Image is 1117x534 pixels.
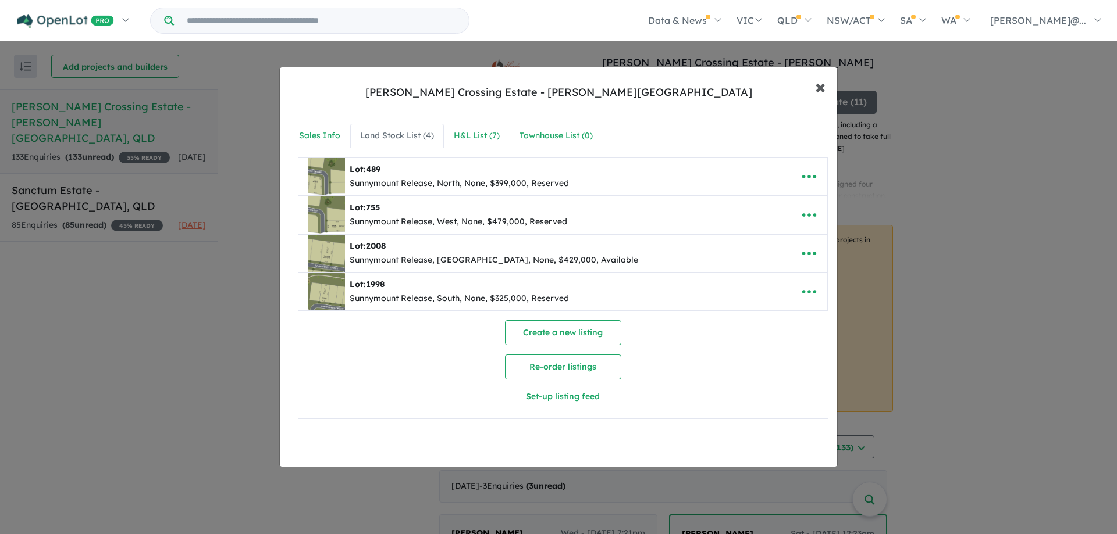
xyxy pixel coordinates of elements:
img: Harris%20Crossing%20Estate%20-%20Bohle%20Plains%20-%20Lot%20755___1740701888.png [308,196,345,234]
b: Lot: [350,241,386,251]
div: Land Stock List ( 4 ) [360,129,434,143]
img: Harris%20Crossing%20Estate%20-%20Bohle%20Plains%20-%20Lot%202008___1740702302.png [308,235,345,272]
div: Sales Info [299,129,340,143]
img: Openlot PRO Logo White [17,14,114,28]
button: Set-up listing feed [431,384,696,409]
div: H&L List ( 7 ) [454,129,500,143]
div: Sunnymount Release, North, None, $399,000, Reserved [350,177,569,191]
div: Sunnymount Release, South, None, $325,000, Reserved [350,292,569,306]
div: Sunnymount Release, [GEOGRAPHIC_DATA], None, $429,000, Available [350,253,638,267]
b: Lot: [350,202,380,213]
span: [PERSON_NAME]@... [990,15,1086,26]
span: × [815,74,826,99]
span: 489 [366,164,380,174]
div: Sunnymount Release, West, None, $479,000, Reserved [350,215,567,229]
div: [PERSON_NAME] Crossing Estate - [PERSON_NAME][GEOGRAPHIC_DATA] [365,85,752,100]
img: Harris%20Crossing%20Estate%20-%20Bohle%20Plains%20-%20Lot%20489___1740701831.png [308,158,345,195]
input: Try estate name, suburb, builder or developer [176,8,467,33]
div: Townhouse List ( 0 ) [520,129,593,143]
span: 2008 [366,241,386,251]
img: Harris%20Crossing%20Estate%20-%20Bohle%20Plains%20-%20Lot%201998___1751351090.png [308,273,345,310]
b: Lot: [350,164,380,174]
button: Create a new listing [505,320,621,345]
button: Re-order listings [505,354,621,379]
b: Lot: [350,279,385,289]
span: 755 [366,202,380,213]
span: 1998 [366,279,385,289]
